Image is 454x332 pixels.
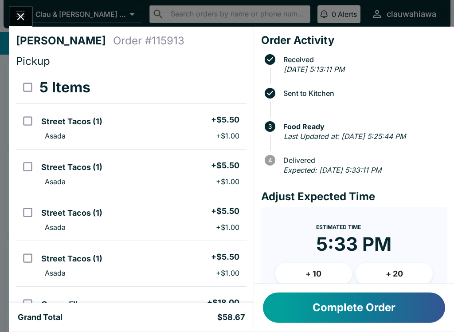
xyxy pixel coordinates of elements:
span: Received [279,55,447,63]
h5: Street Tacos (1) [41,162,102,173]
h5: + $18.00 [207,297,239,308]
h5: Grand Total [18,312,63,323]
span: Estimated Time [316,224,361,230]
text: 4 [268,157,272,164]
p: Asada [45,177,66,186]
h5: Street Tacos (1) [41,116,102,127]
h3: 5 Items [39,79,90,96]
span: Food Ready [279,123,447,130]
button: Close [9,7,32,26]
p: Asada [45,269,66,277]
em: Expected: [DATE] 5:33:11 PM [283,166,381,174]
h4: Adjust Expected Time [261,190,447,203]
button: + 20 [356,263,433,285]
button: + 10 [275,263,352,285]
em: [DATE] 5:13:11 PM [284,65,344,74]
text: 3 [268,123,272,130]
h4: Order Activity [261,34,447,47]
h5: + $5.50 [211,160,239,171]
h5: Quesadillas [41,299,86,310]
span: Sent to Kitchen [279,89,447,97]
p: + $1.00 [216,177,239,186]
time: 5:33 PM [316,233,391,256]
p: + $1.00 [216,223,239,232]
h5: $58.67 [217,312,245,323]
p: + $1.00 [216,269,239,277]
button: Complete Order [263,292,445,323]
p: + $1.00 [216,131,239,140]
h5: + $5.50 [211,206,239,217]
span: Delivered [279,156,447,164]
h4: [PERSON_NAME] [16,34,113,47]
h5: Street Tacos (1) [41,208,102,218]
h5: + $5.50 [211,252,239,262]
em: Last Updated at: [DATE] 5:25:44 PM [284,132,406,141]
h5: Street Tacos (1) [41,253,102,264]
h4: Order # 115913 [113,34,184,47]
span: Pickup [16,55,50,67]
table: orders table [16,71,247,332]
h5: + $5.50 [211,115,239,125]
p: Asada [45,223,66,232]
p: Asada [45,131,66,140]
